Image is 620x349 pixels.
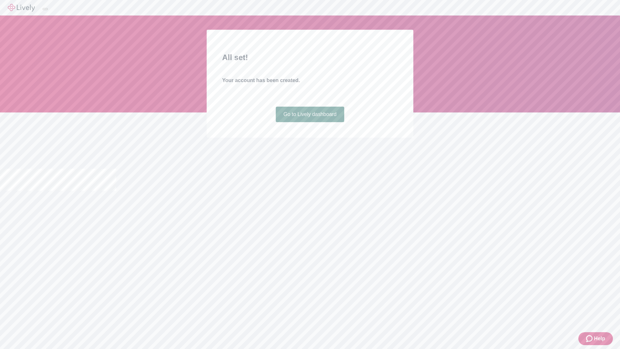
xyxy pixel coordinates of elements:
[594,335,605,343] span: Help
[578,332,613,345] button: Zendesk support iconHelp
[8,4,35,12] img: Lively
[43,8,48,10] button: Log out
[222,77,398,84] h4: Your account has been created.
[276,107,345,122] a: Go to Lively dashboard
[586,335,594,343] svg: Zendesk support icon
[222,52,398,63] h2: All set!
